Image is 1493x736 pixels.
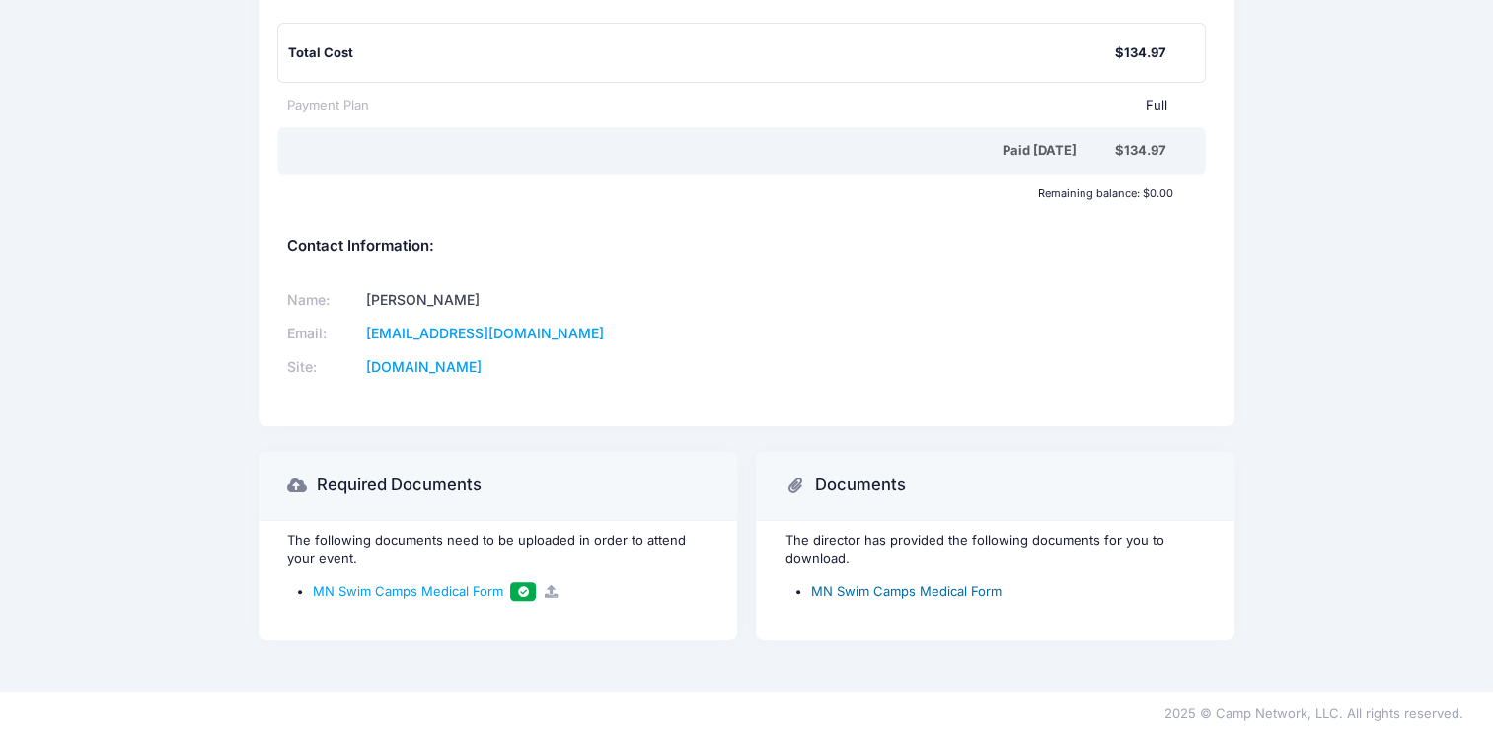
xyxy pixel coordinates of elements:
a: MN Swim Camps Medical Form [313,583,536,599]
h3: Required Documents [317,476,482,495]
p: The director has provided the following documents for you to download. [785,531,1206,569]
div: Remaining balance: $0.00 [277,187,1183,199]
td: Email: [287,318,359,351]
p: The following documents need to be uploaded in order to attend your event. [287,531,708,569]
div: Full [369,96,1167,115]
span: MN Swim Camps Medical Form [313,583,503,599]
div: Payment Plan [287,96,369,115]
h5: Contact Information: [287,238,1206,256]
div: Total Cost [288,43,1115,63]
a: MN Swim Camps Medical Form [811,583,1002,599]
span: 2025 © Camp Network, LLC. All rights reserved. [1164,705,1463,721]
div: $134.97 [1115,141,1166,161]
div: $134.97 [1115,43,1166,63]
td: [PERSON_NAME] [359,284,720,318]
div: Paid [DATE] [291,141,1115,161]
a: [EMAIL_ADDRESS][DOMAIN_NAME] [366,325,604,341]
td: Name: [287,284,359,318]
a: [DOMAIN_NAME] [366,358,482,375]
td: Site: [287,351,359,385]
h3: Documents [815,476,906,495]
